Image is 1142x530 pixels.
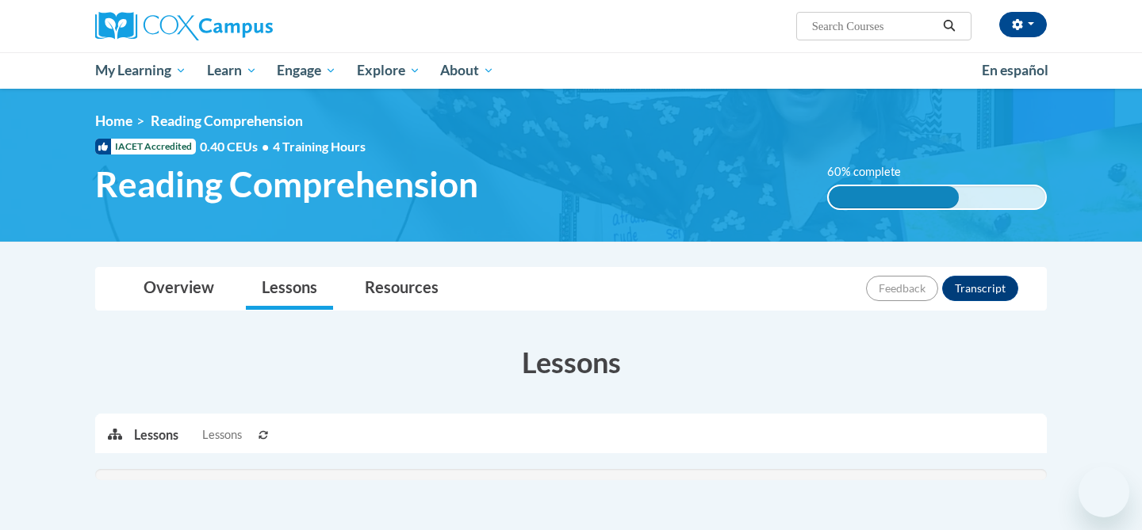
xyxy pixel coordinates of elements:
button: Search [937,17,961,36]
a: Cox Campus [95,12,397,40]
span: IACET Accredited [95,139,196,154]
input: Search Courses [811,17,937,36]
a: Home [95,112,132,129]
button: Transcript [942,276,1018,301]
a: En español [971,54,1059,87]
span: Reading Comprehension [151,112,303,129]
span: En español [982,62,1048,78]
span: My Learning [95,61,186,80]
span: Lessons [202,426,242,444]
span: • [262,139,269,154]
span: Learn [207,61,257,80]
a: My Learning [85,52,197,89]
a: Explore [347,52,431,89]
div: Main menu [71,52,1071,89]
span: 4 Training Hours [273,139,366,154]
a: Engage [266,52,347,89]
span: Reading Comprehension [95,163,478,205]
a: About [431,52,505,89]
span: Explore [357,61,420,80]
a: Learn [197,52,267,89]
span: About [440,61,494,80]
img: Cox Campus [95,12,273,40]
button: Feedback [866,276,938,301]
a: Resources [349,268,454,310]
span: 0.40 CEUs [200,138,273,155]
p: Lessons [134,426,178,444]
a: Lessons [246,268,333,310]
span: Engage [277,61,336,80]
iframe: Button to launch messaging window [1079,467,1129,517]
div: 60% complete [829,186,959,208]
h3: Lessons [95,342,1047,382]
a: Overview [128,268,230,310]
button: Account Settings [999,12,1047,37]
label: 60% complete [827,163,918,181]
